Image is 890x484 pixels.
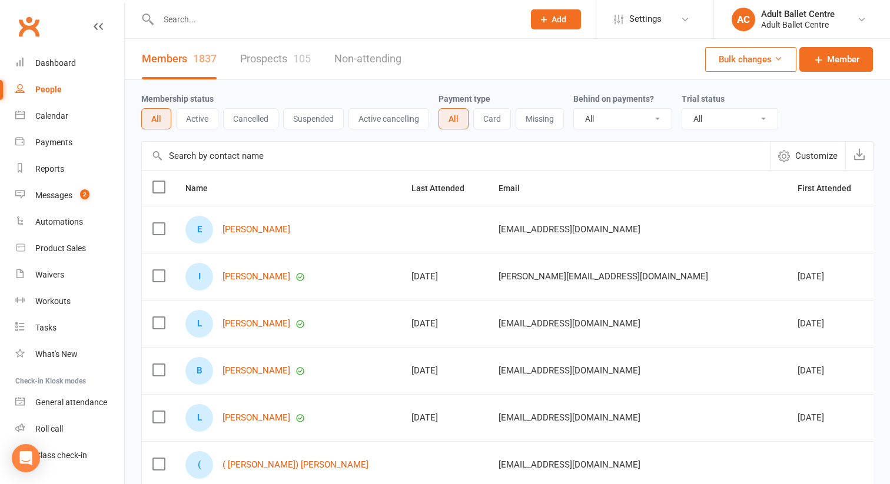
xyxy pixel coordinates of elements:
div: [DATE] [411,272,477,282]
a: Product Sales [15,235,124,262]
button: Customize [770,142,845,170]
input: Search... [155,11,516,28]
button: First Attended [798,181,864,195]
a: General attendance kiosk mode [15,389,124,416]
a: [PERSON_NAME] [222,366,290,376]
div: Class check-in [35,450,87,460]
a: Payments [15,129,124,156]
span: Member [827,52,859,66]
span: Settings [629,6,662,32]
a: ( [PERSON_NAME]) [PERSON_NAME] [222,460,368,470]
a: What's New [15,341,124,368]
div: Louise [185,404,213,432]
a: Class kiosk mode [15,442,124,469]
span: [EMAIL_ADDRESS][DOMAIN_NAME] [499,218,640,241]
div: Tasks [35,323,57,332]
div: Emily [185,216,213,243]
div: Adult Ballet Centre [761,9,835,19]
div: What's New [35,349,78,359]
a: [PERSON_NAME] [222,225,290,235]
a: Tasks [15,315,124,341]
a: Member [799,47,873,72]
label: Behind on payments? [573,94,654,104]
a: People [15,76,124,103]
a: Reports [15,156,124,182]
div: Messages [35,191,72,200]
button: Add [531,9,581,29]
div: [DATE] [798,319,864,329]
div: 1837 [193,52,217,65]
div: Reports [35,164,64,173]
div: Roll call [35,424,63,433]
div: Workouts [35,296,71,306]
span: [EMAIL_ADDRESS][DOMAIN_NAME] [499,406,640,429]
a: Workouts [15,288,124,315]
span: First Attended [798,183,864,193]
div: 105 [293,52,311,65]
a: Dashboard [15,50,124,76]
div: [DATE] [798,272,864,282]
span: Name [185,183,221,193]
div: Dashboard [35,58,76,68]
button: All [141,108,171,129]
input: Search by contact name [142,142,770,170]
div: [DATE] [411,413,477,423]
a: Messages 2 [15,182,124,209]
span: 2 [80,189,89,199]
button: Card [473,108,511,129]
button: Suspended [283,108,344,129]
button: Last Attended [411,181,477,195]
span: [EMAIL_ADDRESS][DOMAIN_NAME] [499,359,640,382]
a: [PERSON_NAME] [222,272,290,282]
div: Lex [185,310,213,338]
div: [DATE] [798,413,864,423]
button: Name [185,181,221,195]
button: All [439,108,469,129]
button: Bulk changes [705,47,796,72]
div: Bethanie [185,357,213,385]
span: [EMAIL_ADDRESS][DOMAIN_NAME] [499,312,640,335]
a: [PERSON_NAME] [222,413,290,423]
span: Customize [795,149,838,163]
span: Add [552,15,566,24]
label: Trial status [682,94,725,104]
a: Automations [15,209,124,235]
a: [PERSON_NAME] [222,319,290,329]
div: [DATE] [411,319,477,329]
a: Roll call [15,416,124,442]
div: Isabelle [185,263,213,291]
div: Open Intercom Messenger [12,444,40,472]
a: Non-attending [334,39,401,79]
div: General attendance [35,398,107,407]
div: Adult Ballet Centre [761,19,835,30]
div: Waivers [35,270,64,279]
a: Prospects105 [240,39,311,79]
span: [EMAIL_ADDRESS][DOMAIN_NAME] [499,453,640,476]
button: Active [176,108,218,129]
div: Automations [35,217,83,226]
span: [PERSON_NAME][EMAIL_ADDRESS][DOMAIN_NAME] [499,265,708,288]
span: Email [499,183,533,193]
div: People [35,85,62,94]
div: AC [732,8,755,31]
label: Membership status [141,94,214,104]
button: Cancelled [223,108,278,129]
a: Waivers [15,262,124,288]
div: Product Sales [35,243,86,253]
label: Payment type [439,94,490,104]
button: Active cancelling [348,108,429,129]
span: Last Attended [411,183,477,193]
a: Clubworx [14,12,44,41]
div: [DATE] [411,366,477,376]
div: ( Sylvia) Haoning [185,451,213,479]
button: Missing [516,108,564,129]
a: Members1837 [142,39,217,79]
button: Email [499,181,533,195]
div: Calendar [35,111,68,121]
div: [DATE] [798,366,864,376]
a: Calendar [15,103,124,129]
div: Payments [35,138,72,147]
